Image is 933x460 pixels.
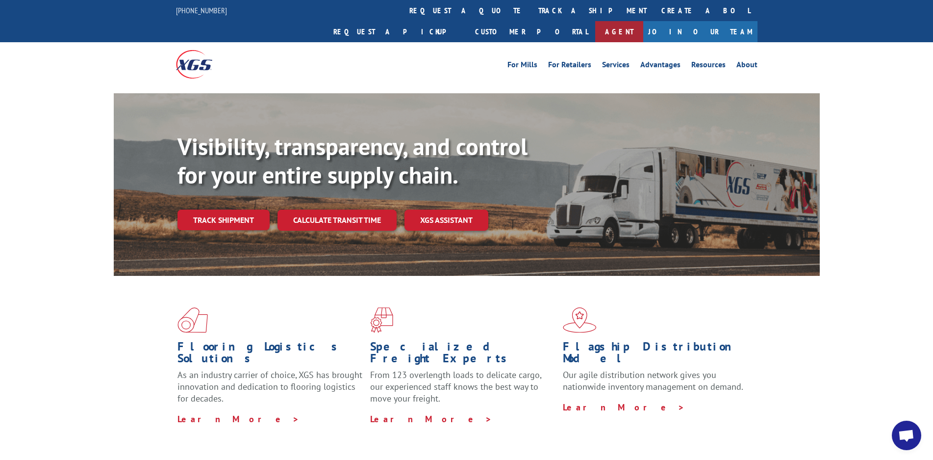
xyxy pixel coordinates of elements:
[691,61,726,72] a: Resources
[177,131,528,190] b: Visibility, transparency, and control for your entire supply chain.
[563,369,743,392] span: Our agile distribution network gives you nationwide inventory management on demand.
[602,61,630,72] a: Services
[326,21,468,42] a: Request a pickup
[370,307,393,333] img: xgs-icon-focused-on-flooring-red
[177,210,270,230] a: Track shipment
[177,369,362,404] span: As an industry carrier of choice, XGS has brought innovation and dedication to flooring logistics...
[643,21,757,42] a: Join Our Team
[892,421,921,450] div: Open chat
[177,341,363,369] h1: Flooring Logistics Solutions
[736,61,757,72] a: About
[370,369,555,413] p: From 123 overlength loads to delicate cargo, our experienced staff knows the best way to move you...
[563,402,685,413] a: Learn More >
[563,341,748,369] h1: Flagship Distribution Model
[177,307,208,333] img: xgs-icon-total-supply-chain-intelligence-red
[404,210,488,231] a: XGS ASSISTANT
[277,210,397,231] a: Calculate transit time
[548,61,591,72] a: For Retailers
[468,21,595,42] a: Customer Portal
[563,307,597,333] img: xgs-icon-flagship-distribution-model-red
[595,21,643,42] a: Agent
[507,61,537,72] a: For Mills
[370,413,492,425] a: Learn More >
[640,61,681,72] a: Advantages
[176,5,227,15] a: [PHONE_NUMBER]
[370,341,555,369] h1: Specialized Freight Experts
[177,413,300,425] a: Learn More >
